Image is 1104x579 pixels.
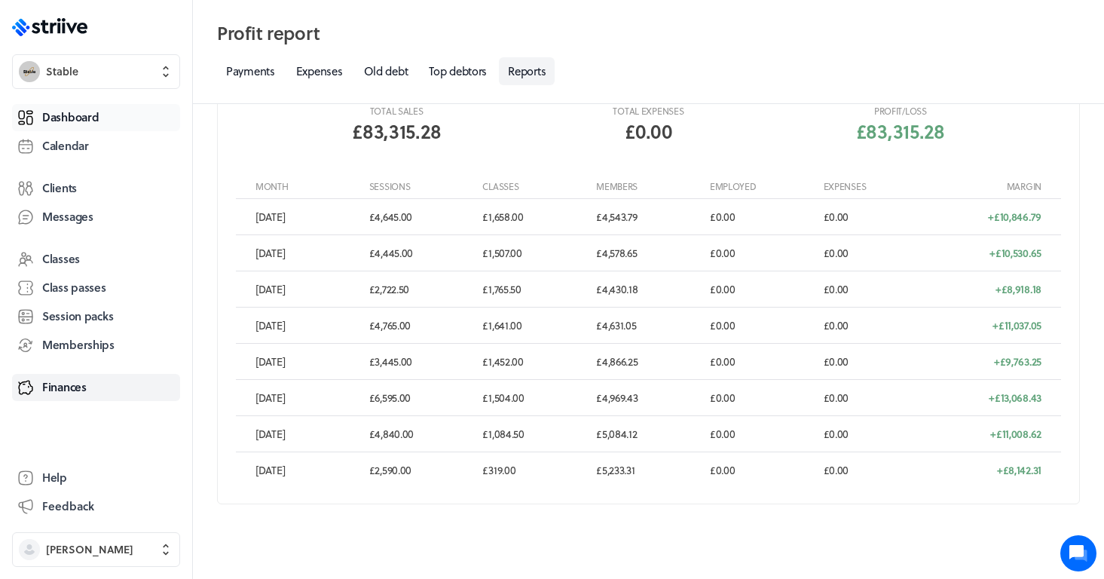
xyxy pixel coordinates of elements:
[42,470,67,486] span: Help
[23,100,279,149] h2: We're here to help. Ask us anything!
[12,493,180,520] button: Feedback
[365,354,479,369] div: £3,445.00
[42,308,113,324] span: Session packs
[989,246,1041,261] strong: + £10,530.65
[705,427,819,442] div: £ 0.00
[287,57,352,85] a: Expenses
[251,246,365,261] div: [DATE]
[592,427,705,442] div: £ 5,084.12
[12,204,180,231] a: Messages
[995,282,1041,297] strong: + £8,918.18
[819,354,933,369] div: £0.00
[819,463,933,478] div: £0.00
[23,73,279,97] h1: Hi [PERSON_NAME]
[989,391,1041,406] strong: + £13,068.43
[251,391,365,406] div: [DATE]
[856,118,945,145] p: £83,315.28
[997,463,1041,478] strong: + £8,142.31
[613,105,684,118] h3: Total expenses
[12,374,180,401] a: Finances
[592,180,705,193] div: Members
[46,64,78,79] span: Stable
[478,318,592,333] div: £ 1,641.00
[819,282,933,297] div: £0.00
[478,354,592,369] div: £ 1,452.00
[46,542,133,557] span: [PERSON_NAME]
[251,180,365,193] div: month
[365,463,479,478] div: £2,590.00
[42,138,89,154] span: Calendar
[42,209,93,225] span: Messages
[705,354,819,369] div: £ 0.00
[592,391,705,406] div: £ 4,969.43
[217,57,1080,85] nav: Tabs
[592,210,705,225] div: £ 4,543.79
[478,246,592,261] div: £ 1,507.00
[819,210,933,225] div: £0.00
[12,532,180,567] button: [PERSON_NAME]
[592,282,705,297] div: £ 4,430.18
[705,210,819,225] div: £ 0.00
[352,118,441,145] p: £83,315.28
[365,246,479,261] div: £4,445.00
[478,463,592,478] div: £ 319.00
[1060,535,1096,571] iframe: gist-messenger-bubble-iframe
[478,391,592,406] div: £ 1,504.00
[992,318,1041,333] strong: + £11,037.05
[12,104,180,131] a: Dashboard
[365,210,479,225] div: £4,645.00
[592,463,705,478] div: £ 5,233.31
[365,427,479,442] div: £4,840.00
[819,391,933,406] div: £0.00
[42,280,106,296] span: Class passes
[705,246,819,261] div: £ 0.00
[856,105,945,118] h3: Profit/loss
[478,210,592,225] div: £ 1,658.00
[988,210,1041,225] strong: + £10,846.79
[478,282,592,297] div: £ 1,765.50
[251,282,365,297] div: [DATE]
[19,61,40,82] img: Stable
[365,318,479,333] div: £4,765.00
[251,318,365,333] div: [DATE]
[613,118,684,145] p: £0.00
[42,498,94,514] span: Feedback
[251,354,365,369] div: [DATE]
[592,246,705,261] div: £ 4,578.65
[12,274,180,302] a: Class passes
[819,318,933,333] div: £0.00
[12,332,180,359] a: Memberships
[990,427,1041,442] strong: + £11,008.62
[23,176,278,206] button: New conversation
[478,180,592,193] div: Classes
[12,54,180,89] button: StableStable
[42,251,80,267] span: Classes
[97,185,181,197] span: New conversation
[42,337,115,353] span: Memberships
[44,259,269,289] input: Search articles
[592,318,705,333] div: £ 4,631.05
[994,354,1041,369] strong: + £9,763.25
[12,464,180,492] a: Help
[499,57,555,85] a: Reports
[251,463,365,478] div: [DATE]
[217,18,1080,48] h2: Profit report
[352,105,441,118] h3: Total sales
[932,180,1046,193] div: Margin
[705,391,819,406] div: £ 0.00
[365,391,479,406] div: £6,595.00
[478,427,592,442] div: £ 1,084.50
[12,175,180,202] a: Clients
[365,180,479,193] div: Sessions
[819,427,933,442] div: £0.00
[592,354,705,369] div: £ 4,866.25
[42,379,87,395] span: Finances
[42,180,77,196] span: Clients
[251,427,365,442] div: [DATE]
[420,57,496,85] a: Top debtors
[12,246,180,273] a: Classes
[12,303,180,330] a: Session packs
[355,57,417,85] a: Old debt
[217,57,284,85] a: Payments
[705,463,819,478] div: £ 0.00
